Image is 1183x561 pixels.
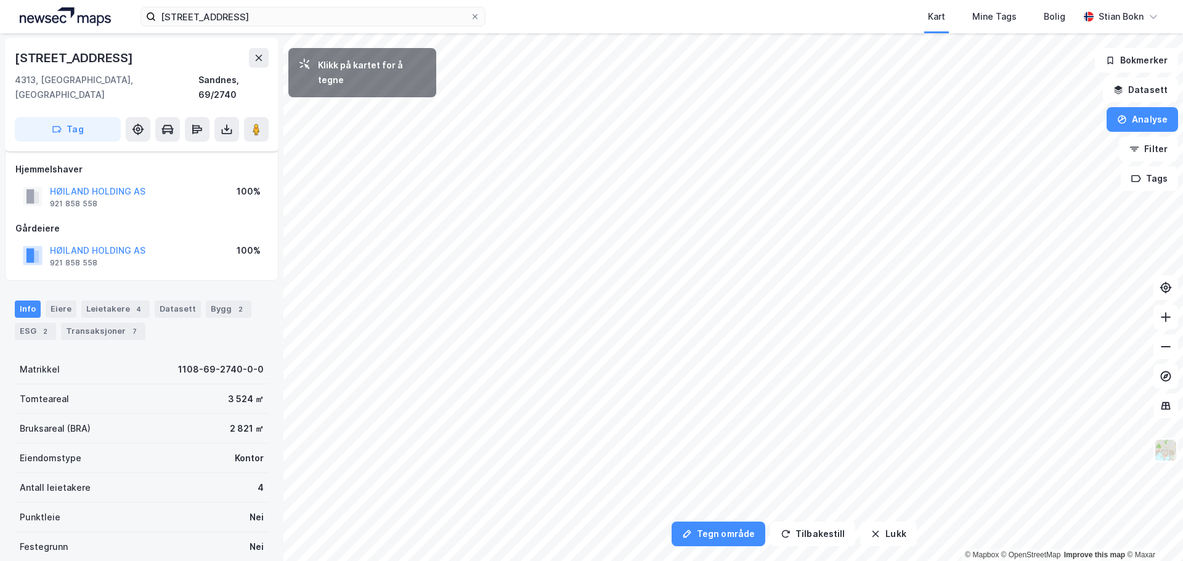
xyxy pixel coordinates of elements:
div: 921 858 558 [50,199,97,209]
div: Bygg [206,301,251,318]
a: OpenStreetMap [1001,551,1061,559]
div: 100% [237,243,261,258]
div: ESG [15,323,56,340]
div: 3 524 ㎡ [228,392,264,406]
a: Mapbox [965,551,999,559]
button: Tags [1121,166,1178,191]
div: Hjemmelshaver [15,162,268,177]
div: Kontor [235,451,264,466]
input: Søk på adresse, matrikkel, gårdeiere, leietakere eller personer [156,7,470,26]
div: Kart [928,9,945,24]
iframe: Chat Widget [1121,502,1183,561]
div: Nei [250,510,264,525]
div: 4 [258,480,264,495]
a: Improve this map [1064,551,1125,559]
div: 7 [128,325,140,337]
button: Lukk [860,522,916,546]
div: Kontrollprogram for chat [1121,502,1183,561]
div: 1108-69-2740-0-0 [178,362,264,377]
div: Matrikkel [20,362,60,377]
div: Transaksjoner [61,323,145,340]
div: 2 821 ㎡ [230,421,264,436]
button: Datasett [1103,78,1178,102]
div: 100% [237,184,261,199]
div: Gårdeiere [15,221,268,236]
div: Datasett [155,301,201,318]
div: 4313, [GEOGRAPHIC_DATA], [GEOGRAPHIC_DATA] [15,73,198,102]
div: Leietakere [81,301,150,318]
button: Analyse [1107,107,1178,132]
div: Bruksareal (BRA) [20,421,91,436]
div: Nei [250,539,264,554]
div: Punktleie [20,510,60,525]
img: Z [1154,438,1177,462]
div: Tomteareal [20,392,69,406]
button: Bokmerker [1095,48,1178,73]
div: 2 [234,303,246,315]
div: 921 858 558 [50,258,97,268]
div: [STREET_ADDRESS] [15,48,136,68]
div: 4 [132,303,145,315]
button: Tag [15,117,121,142]
div: Sandnes, 69/2740 [198,73,269,102]
div: Eiere [46,301,76,318]
img: logo.a4113a55bc3d86da70a041830d287a7e.svg [20,7,111,26]
button: Filter [1119,137,1178,161]
button: Tegn område [672,522,765,546]
div: 2 [39,325,51,337]
div: Info [15,301,41,318]
div: Festegrunn [20,539,68,554]
button: Tilbakestill [770,522,855,546]
div: Klikk på kartet for å tegne [318,58,426,87]
div: Bolig [1044,9,1065,24]
div: Stian Bokn [1099,9,1144,24]
div: Eiendomstype [20,451,81,466]
div: Antall leietakere [20,480,91,495]
div: Mine Tags [972,9,1017,24]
